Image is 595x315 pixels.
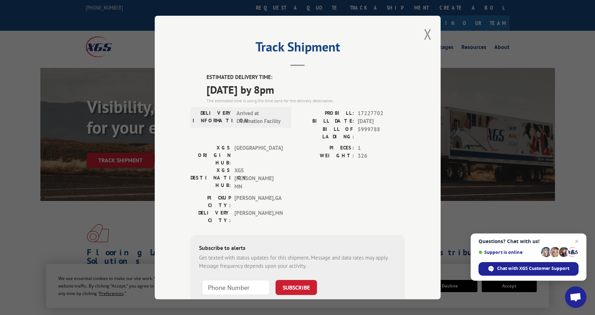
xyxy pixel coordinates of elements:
[199,254,396,270] div: Get texted with status updates for this shipment. Message and data rates may apply. Message frequ...
[358,109,405,118] span: 17227702
[479,262,579,276] span: Chat with XGS Customer Support
[234,209,283,224] span: [PERSON_NAME] , MN
[358,144,405,152] span: 1
[276,280,317,295] button: SUBSCRIBE
[207,98,405,104] div: The estimated time is using the time zone for the delivery destination.
[207,82,405,98] span: [DATE] by 8pm
[190,209,231,224] label: DELIVERY CITY:
[207,73,405,82] label: ESTIMATED DELIVERY TIME:
[358,125,405,141] span: 5999788
[234,167,283,191] span: XGS [PERSON_NAME] MN
[190,42,405,55] h2: Track Shipment
[298,152,354,160] label: WEIGHT:
[424,25,432,44] button: Close modal
[298,109,354,118] label: PROBILL:
[190,194,231,209] label: PICKUP CITY:
[234,144,283,167] span: [GEOGRAPHIC_DATA]
[237,109,285,125] span: Arrived at Destination Facility
[358,152,405,160] span: 326
[190,167,231,191] label: XGS DESTINATION HUB:
[202,280,270,295] input: Phone Number
[298,144,354,152] label: PIECES:
[190,144,231,167] label: XGS ORIGIN HUB:
[298,117,354,125] label: BILL DATE:
[234,194,283,209] span: [PERSON_NAME] , GA
[565,286,586,308] a: Open chat
[199,243,396,254] div: Subscribe to alerts
[479,250,539,255] span: Support is online
[497,265,569,272] span: Chat with XGS Customer Support
[479,238,579,244] span: Questions? Chat with us!
[193,109,233,125] label: DELIVERY INFORMATION:
[298,125,354,141] label: BILL OF LADING:
[358,117,405,125] span: [DATE]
